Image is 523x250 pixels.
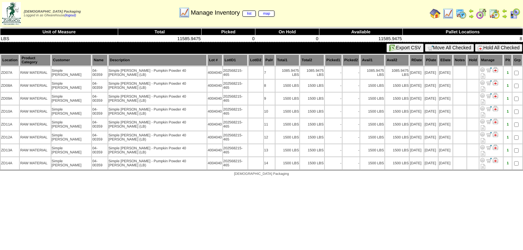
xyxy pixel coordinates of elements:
img: arrowleft.gif [502,8,507,14]
span: Logged in as Gfwarehouse [24,10,81,17]
td: - [343,80,360,92]
td: - [325,144,342,156]
img: calendarcustomer.gif [509,8,520,19]
td: - [343,144,360,156]
td: [DATE] [424,93,438,105]
div: 1 [504,97,511,101]
img: Adjust [480,80,485,85]
th: EDate [439,54,452,66]
i: Note [481,138,485,143]
td: 1500 LBS [275,131,300,144]
td: [DATE] [410,105,424,118]
td: - [343,105,360,118]
td: 1500 LBS [300,131,324,144]
th: Picked2 [343,54,360,66]
td: Simple [PERSON_NAME] - Pumpkin Powder 40 [PERSON_NAME] (LB) [108,144,207,156]
th: Total2 [300,54,324,66]
td: 13 [264,144,275,156]
td: 7 [264,67,275,79]
td: 0 [255,35,319,42]
td: RAW MATERIAL [20,93,50,105]
th: Unit of Measure [0,29,118,35]
td: [DATE] [439,105,452,118]
img: Move [486,132,492,137]
div: 1 [504,122,511,127]
td: 04-00359 [92,144,107,156]
td: ZD08A [1,80,19,92]
td: RAW MATERIAL [20,131,50,144]
td: [DATE] [410,157,424,169]
td: [DATE] [439,157,452,169]
td: [DATE] [410,80,424,92]
td: Simple [PERSON_NAME] - Pumpkin Powder 40 [PERSON_NAME] (LB) [108,80,207,92]
td: 1500 LBS [360,105,384,118]
td: Simple [PERSON_NAME] - Pumpkin Powder 40 [PERSON_NAME] (LB) [108,67,207,79]
img: Adjust [480,132,485,137]
td: ZD10A [1,105,19,118]
td: 1500 LBS [360,157,384,169]
td: 1500 LBS [300,144,324,156]
td: 4004040 [207,157,222,169]
td: [DATE] [410,93,424,105]
img: Manage Hold [493,67,498,72]
img: Move [486,157,492,163]
td: [DATE] [439,118,452,131]
td: 04-00359 [92,118,107,131]
img: Manage Hold [493,157,498,163]
img: Adjust [480,145,485,150]
div: 1 [504,135,511,139]
img: Move [486,106,492,111]
img: calendarinout.gif [489,8,500,19]
th: Picked1 [325,54,342,66]
td: 202568215-465 [223,80,248,92]
td: - [325,80,342,92]
img: Manage Hold [493,145,498,150]
img: arrowright.gif [502,14,507,19]
th: Pal# [264,54,275,66]
td: 9 [264,93,275,105]
img: Manage Hold [493,119,498,124]
th: Avail2 [385,54,409,66]
td: Simple [PERSON_NAME] [51,105,92,118]
td: Simple [PERSON_NAME] [51,67,92,79]
td: 4004040 [207,131,222,144]
td: [DATE] [424,157,438,169]
i: Note [481,125,485,130]
th: Total1 [275,54,300,66]
td: 1500 LBS [300,118,324,131]
i: Note [481,151,485,156]
td: 8 [264,80,275,92]
i: Note [481,112,485,117]
span: [DEMOGRAPHIC_DATA] Packaging [234,172,289,176]
td: 1085.9475 LBS [300,67,324,79]
td: - [325,105,342,118]
img: Move [486,119,492,124]
img: calendarblend.gif [476,8,487,19]
th: Manage [479,54,503,66]
img: cart.gif [428,45,433,51]
th: Name [92,54,107,66]
td: ZD13A [1,144,19,156]
td: [DATE] [439,131,452,144]
img: Manage Hold [493,93,498,98]
td: 04-00359 [92,67,107,79]
th: PDate [424,54,438,66]
td: Simple [PERSON_NAME] [51,157,92,169]
td: 1085.9475 LBS [360,67,384,79]
td: 0 [201,35,255,42]
img: Adjust [480,106,485,111]
th: Pallet Locations [402,29,523,35]
td: 202568215-465 [223,67,248,79]
img: line_graph.gif [443,8,454,19]
th: On Hold [255,29,319,35]
td: - [325,157,342,169]
img: line_graph.gif [179,7,190,18]
td: 1500 LBS [275,144,300,156]
td: - [343,93,360,105]
td: 4004040 [207,118,222,131]
td: 1500 LBS [360,131,384,144]
td: ZD09A [1,93,19,105]
img: Manage Hold [493,132,498,137]
td: - [325,131,342,144]
td: Simple [PERSON_NAME] - Pumpkin Powder 40 [PERSON_NAME] (LB) [108,93,207,105]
